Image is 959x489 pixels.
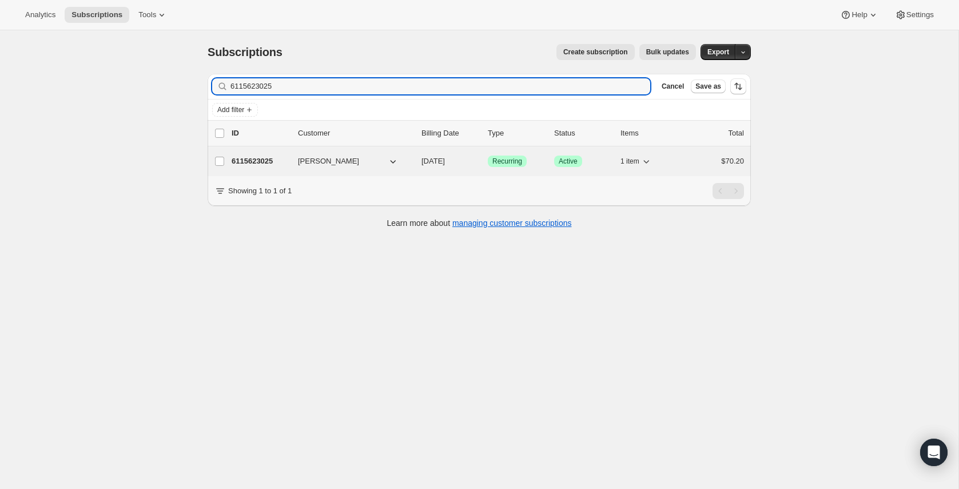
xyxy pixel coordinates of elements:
span: Settings [906,10,934,19]
span: Export [707,47,729,57]
div: IDCustomerBilling DateTypeStatusItemsTotal [232,128,744,139]
span: Subscriptions [71,10,122,19]
span: Tools [138,10,156,19]
span: $70.20 [721,157,744,165]
p: Billing Date [421,128,479,139]
button: [PERSON_NAME] [291,152,405,170]
span: [DATE] [421,157,445,165]
button: Export [701,44,736,60]
span: Subscriptions [208,46,282,58]
p: Learn more about [387,217,572,229]
span: Bulk updates [646,47,689,57]
button: Create subscription [556,44,635,60]
button: Add filter [212,103,258,117]
button: Sort the results [730,78,746,94]
div: 6115623025[PERSON_NAME][DATE]SuccessRecurringSuccessActive1 item$70.20 [232,153,744,169]
nav: Pagination [713,183,744,199]
span: Cancel [662,82,684,91]
p: Total [729,128,744,139]
button: Help [833,7,885,23]
span: Recurring [492,157,522,166]
button: Subscriptions [65,7,129,23]
p: ID [232,128,289,139]
button: Tools [132,7,174,23]
input: Filter subscribers [230,78,650,94]
span: [PERSON_NAME] [298,156,359,167]
span: 1 item [620,157,639,166]
span: Analytics [25,10,55,19]
button: Cancel [657,79,689,93]
div: Items [620,128,678,139]
span: Active [559,157,578,166]
a: managing customer subscriptions [452,218,572,228]
span: Help [851,10,867,19]
span: Create subscription [563,47,628,57]
span: Add filter [217,105,244,114]
button: Settings [888,7,941,23]
p: Status [554,128,611,139]
button: Bulk updates [639,44,696,60]
div: Open Intercom Messenger [920,439,948,466]
button: Analytics [18,7,62,23]
button: Save as [691,79,726,93]
p: Customer [298,128,412,139]
button: 1 item [620,153,652,169]
p: Showing 1 to 1 of 1 [228,185,292,197]
span: Save as [695,82,721,91]
p: 6115623025 [232,156,289,167]
div: Type [488,128,545,139]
